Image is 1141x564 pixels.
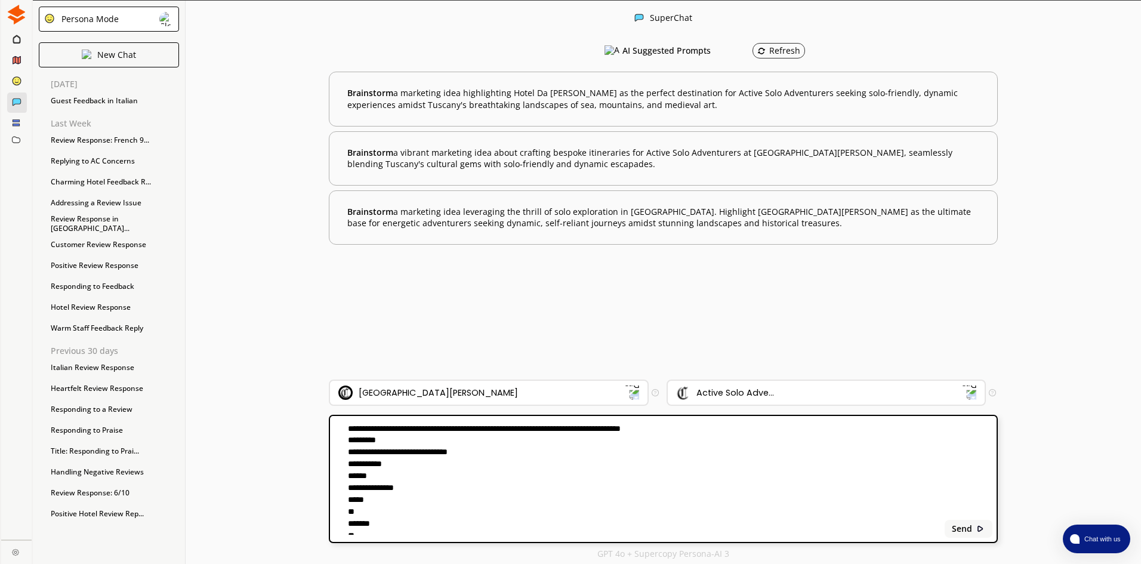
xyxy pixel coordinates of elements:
[7,5,26,24] img: Close
[696,388,774,397] div: Active Solo Adve...
[45,442,185,460] div: Title: Responding to Prai...
[757,47,766,55] img: Refresh
[650,13,692,24] div: SuperChat
[347,147,393,158] span: Brainstorm
[605,45,619,56] img: AI Suggested Prompts
[45,359,185,377] div: Italian Review Response
[45,319,185,337] div: Warm Staff Feedback Reply
[12,548,19,556] img: Close
[989,389,996,396] img: Tooltip Icon
[359,388,518,397] div: [GEOGRAPHIC_DATA][PERSON_NAME]
[45,173,185,191] div: Charming Hotel Feedback R...
[45,131,185,149] div: Review Response: French 9...
[51,119,185,128] p: Last Week
[45,152,185,170] div: Replying to AC Concerns
[51,79,185,89] p: [DATE]
[45,421,185,439] div: Responding to Praise
[952,524,972,534] b: Send
[347,87,979,110] b: a marketing idea highlighting Hotel Da [PERSON_NAME] as the perfect destination for Active Solo A...
[622,42,711,60] h3: AI Suggested Prompts
[159,12,174,26] img: Close
[597,549,729,559] p: GPT 4o + Supercopy Persona-AI 3
[45,257,185,275] div: Positive Review Response
[1080,534,1123,544] span: Chat with us
[961,384,977,400] img: Dropdown Icon
[347,147,979,170] b: a vibrant marketing idea about crafting bespoke itineraries for Active Solo Adventurers at [GEOGR...
[45,380,185,397] div: Heartfelt Review Response
[652,389,659,396] img: Tooltip Icon
[757,46,800,56] div: Refresh
[45,92,185,110] div: Guest Feedback in Italian
[976,525,985,533] img: Close
[45,400,185,418] div: Responding to a Review
[1063,525,1130,553] button: atlas-launcher
[45,278,185,295] div: Responding to Feedback
[57,14,119,24] div: Persona Mode
[45,463,185,481] div: Handling Negative Reviews
[82,50,91,59] img: Close
[347,206,979,229] b: a marketing idea leveraging the thrill of solo exploration in [GEOGRAPHIC_DATA]. Highlight [GEOGR...
[51,346,185,356] p: Previous 30 days
[624,384,639,400] img: Dropdown Icon
[45,215,185,233] div: Review Response in [GEOGRAPHIC_DATA]...
[347,206,393,217] span: Brainstorm
[97,50,136,60] p: New Chat
[44,13,55,24] img: Close
[45,298,185,316] div: Hotel Review Response
[338,386,353,400] img: Brand Icon
[45,484,185,502] div: Review Response: 6/10
[45,236,185,254] div: Customer Review Response
[1,540,32,561] a: Close
[347,87,393,98] span: Brainstorm
[676,386,690,400] img: Audience Icon
[45,194,185,212] div: Addressing a Review Issue
[45,505,185,523] div: Positive Hotel Review Rep...
[634,13,644,23] img: Close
